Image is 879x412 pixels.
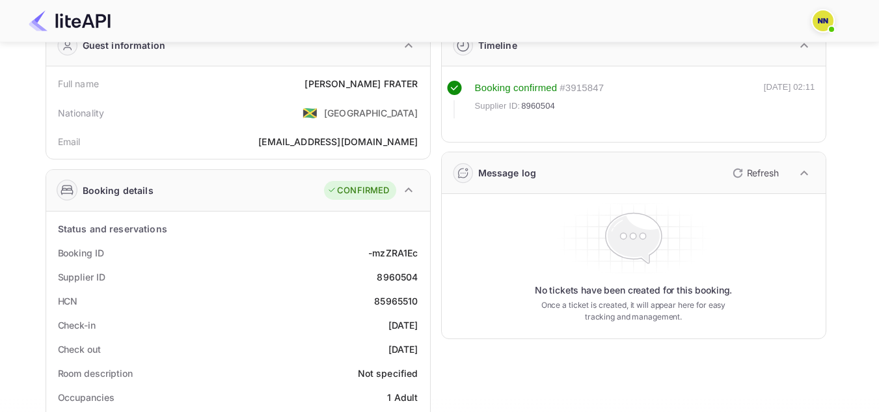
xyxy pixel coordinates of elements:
[327,184,389,197] div: CONFIRMED
[521,100,555,113] span: 8960504
[58,222,167,236] div: Status and reservations
[531,299,737,323] p: Once a ticket is created, it will appear here for easy tracking and management.
[29,10,111,31] img: LiteAPI Logo
[747,166,779,180] p: Refresh
[725,163,784,184] button: Refresh
[388,342,418,356] div: [DATE]
[388,318,418,332] div: [DATE]
[387,391,418,404] div: 1 Adult
[764,81,815,118] div: [DATE] 02:11
[475,100,521,113] span: Supplier ID:
[324,106,418,120] div: [GEOGRAPHIC_DATA]
[58,294,78,308] div: HCN
[377,270,418,284] div: 8960504
[58,106,105,120] div: Nationality
[368,246,418,260] div: -mzZRA1Ec
[304,77,418,90] div: [PERSON_NAME] FRATER
[83,184,154,197] div: Booking details
[83,38,166,52] div: Guest information
[303,101,318,124] span: United States
[58,270,105,284] div: Supplier ID
[58,77,99,90] div: Full name
[58,366,133,380] div: Room description
[478,38,517,52] div: Timeline
[358,366,418,380] div: Not specified
[478,166,537,180] div: Message log
[58,135,81,148] div: Email
[535,284,733,297] p: No tickets have been created for this booking.
[374,294,418,308] div: 85965510
[813,10,833,31] img: N/A N/A
[58,246,104,260] div: Booking ID
[258,135,418,148] div: [EMAIL_ADDRESS][DOMAIN_NAME]
[475,81,558,96] div: Booking confirmed
[58,391,115,404] div: Occupancies
[58,318,96,332] div: Check-in
[58,342,101,356] div: Check out
[560,81,604,96] div: # 3915847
